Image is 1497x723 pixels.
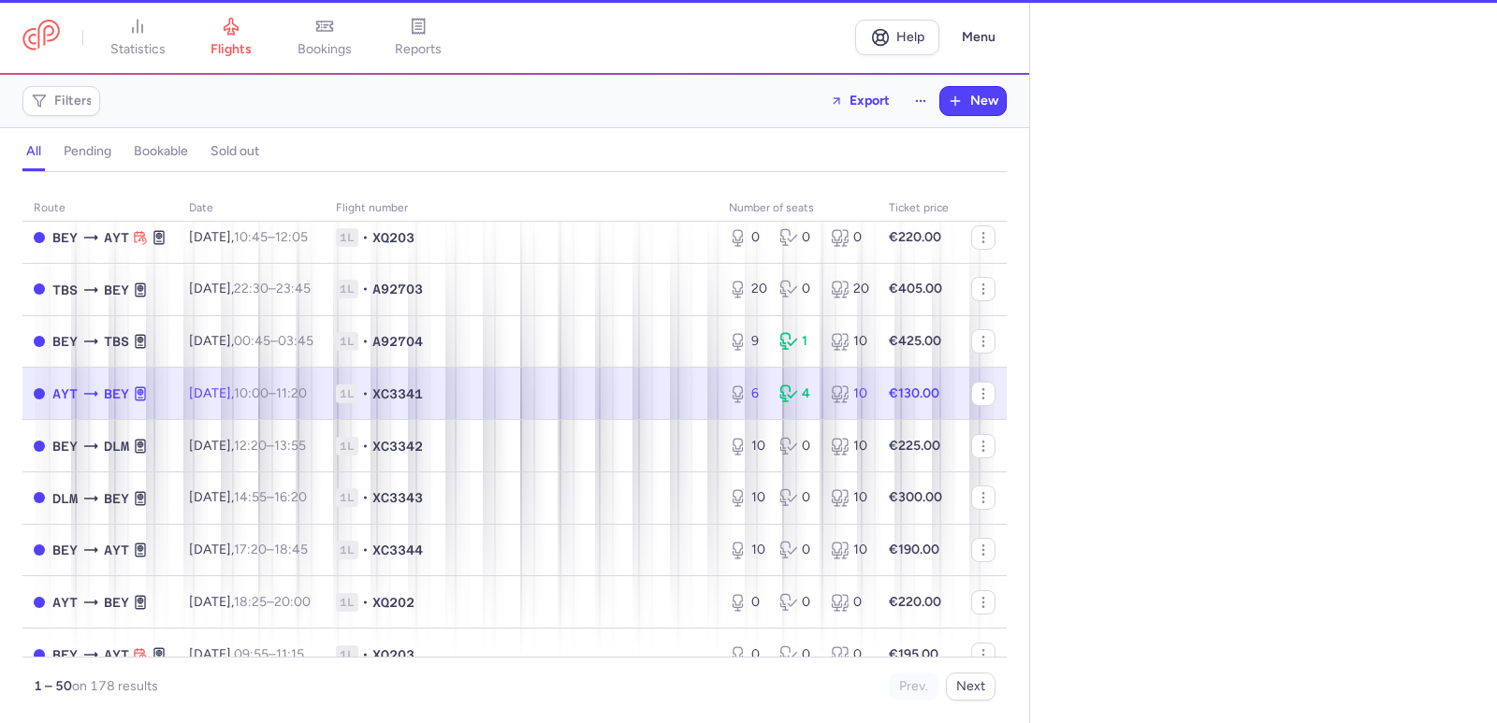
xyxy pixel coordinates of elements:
span: • [362,593,369,612]
span: TBS [104,331,129,352]
span: 1L [336,280,358,298]
h4: bookable [134,143,188,160]
span: [DATE], [189,542,308,557]
span: [DATE], [189,594,311,610]
span: BEY [104,488,129,509]
span: XC3342 [372,437,423,455]
span: XC3344 [372,541,423,559]
div: 0 [779,645,815,664]
time: 00:45 [234,333,270,349]
span: AYT [104,540,129,560]
time: 22:30 [234,281,269,296]
div: 0 [729,645,764,664]
div: 10 [831,332,866,351]
h4: sold out [211,143,259,160]
strong: €425.00 [889,333,941,349]
time: 11:15 [276,646,304,662]
span: 1L [336,384,358,403]
time: 18:45 [274,542,308,557]
span: [DATE], [189,489,307,505]
div: 10 [729,541,764,559]
div: 0 [729,228,764,247]
span: – [234,385,307,401]
div: 0 [779,228,815,247]
strong: €300.00 [889,489,942,505]
strong: €195.00 [889,646,938,662]
time: 12:05 [275,229,308,245]
th: date [178,195,325,223]
time: 16:20 [274,489,307,505]
a: Help [855,20,939,55]
button: Menu [951,20,1007,55]
span: reports [395,41,442,58]
span: [DATE], [189,438,306,454]
span: DLM [52,488,78,509]
span: – [234,542,308,557]
span: XC3341 [372,384,423,403]
th: Flight number [325,195,718,223]
span: • [362,280,369,298]
span: on 178 results [72,678,158,694]
time: 03:45 [278,333,313,349]
span: 1L [336,228,358,247]
span: – [234,438,306,454]
button: Export [818,86,902,116]
button: Prev. [889,672,938,701]
time: 13:55 [274,438,306,454]
div: 0 [831,228,866,247]
div: 0 [779,541,815,559]
span: AYT [52,592,78,613]
span: BEY [52,227,78,248]
span: AYT [104,227,129,248]
span: BEY [104,383,129,404]
div: 10 [729,437,764,455]
span: XC3343 [372,488,423,507]
span: • [362,541,369,559]
span: TBS [52,280,78,300]
span: bookings [298,41,352,58]
span: 1L [336,541,358,559]
th: Ticket price [878,195,960,223]
span: Filters [54,94,93,108]
strong: 1 – 50 [34,678,72,694]
span: AYT [52,383,78,404]
span: • [362,488,369,507]
div: 9 [729,332,764,351]
strong: €220.00 [889,229,941,245]
span: [DATE], [189,281,311,296]
span: 1L [336,488,358,507]
span: A92704 [372,332,423,351]
span: [DATE], [189,646,304,662]
div: 10 [831,437,866,455]
span: 1L [336,437,358,455]
div: 6 [729,384,764,403]
time: 09:55 [234,646,269,662]
span: AYT [104,644,129,665]
span: A92703 [372,280,423,298]
div: 10 [831,541,866,559]
span: [DATE], [189,229,308,245]
span: • [362,384,369,403]
strong: €190.00 [889,542,939,557]
div: 20 [729,280,764,298]
time: 17:20 [234,542,267,557]
span: DLM [104,436,129,456]
span: 1L [336,645,358,664]
a: bookings [278,17,371,58]
th: route [22,195,178,223]
span: [DATE], [189,385,307,401]
time: 10:45 [234,229,268,245]
span: BEY [52,436,78,456]
span: [DATE], [189,333,313,349]
span: • [362,228,369,247]
span: flights [211,41,252,58]
span: • [362,645,369,664]
a: reports [371,17,465,58]
span: – [234,594,311,610]
time: 10:00 [234,385,269,401]
span: Help [896,30,924,44]
div: 10 [831,488,866,507]
span: • [362,437,369,455]
div: 0 [831,645,866,664]
div: 10 [831,384,866,403]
